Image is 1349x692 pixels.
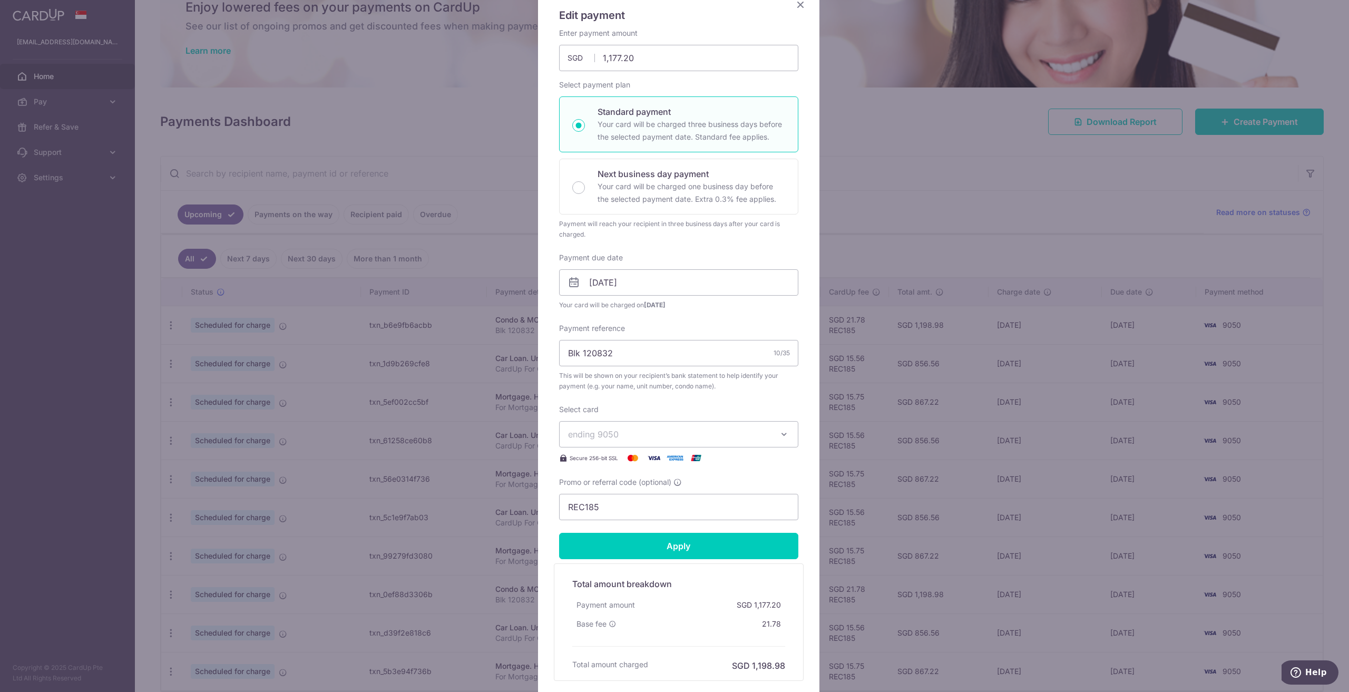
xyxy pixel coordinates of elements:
span: Base fee [576,619,607,629]
div: 21.78 [758,615,785,633]
p: Your card will be charged three business days before the selected payment date. Standard fee appl... [598,118,785,143]
iframe: Opens a widget where you can find more information [1282,660,1338,687]
p: Standard payment [598,105,785,118]
img: American Express [664,452,686,464]
label: Enter payment amount [559,28,638,38]
span: Promo or referral code (optional) [559,477,671,488]
span: Your card will be charged on [559,300,798,310]
div: Payment amount [572,596,639,615]
span: [DATE] [644,301,666,309]
span: This will be shown on your recipient’s bank statement to help identify your payment (e.g. your na... [559,371,798,392]
img: Visa [643,452,664,464]
img: UnionPay [686,452,707,464]
button: ending 9050 [559,421,798,447]
div: 10/35 [774,348,790,358]
input: Apply [559,533,798,559]
h6: SGD 1,198.98 [732,659,785,672]
span: Secure 256-bit SSL [570,454,618,462]
input: 0.00 [559,45,798,71]
p: Your card will be charged one business day before the selected payment date. Extra 0.3% fee applies. [598,180,785,206]
p: Next business day payment [598,168,785,180]
label: Payment reference [559,323,625,334]
img: Mastercard [622,452,643,464]
h5: Edit payment [559,7,798,24]
h5: Total amount breakdown [572,578,785,590]
h6: Total amount charged [572,659,648,670]
span: SGD [568,53,595,63]
span: ending 9050 [568,429,619,440]
div: SGD 1,177.20 [732,596,785,615]
label: Select card [559,404,599,415]
label: Select payment plan [559,80,630,90]
label: Payment due date [559,252,623,263]
input: DD / MM / YYYY [559,269,798,296]
div: Payment will reach your recipient in three business days after your card is charged. [559,219,798,240]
